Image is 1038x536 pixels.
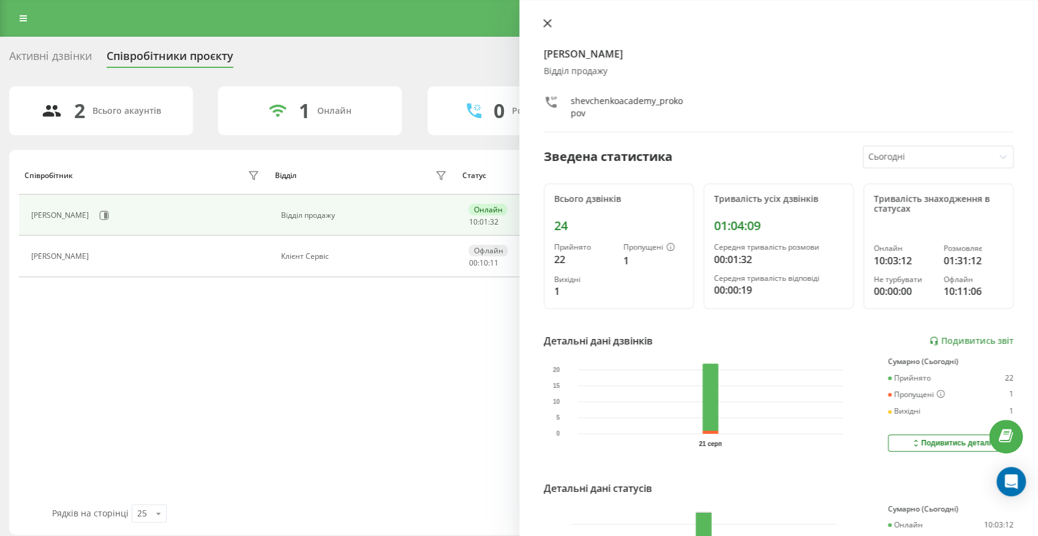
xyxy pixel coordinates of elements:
[1005,374,1014,382] div: 22
[24,171,73,180] div: Співробітник
[888,407,920,415] div: Вихідні
[137,507,147,519] div: 25
[571,95,684,119] div: shevchenkoacademy_prokopov
[554,194,683,204] div: Всього дзвінків
[699,441,721,447] text: 21 серп
[107,50,233,69] div: Співробітники проєкту
[553,367,560,373] text: 20
[1009,407,1014,415] div: 1
[468,204,507,215] div: Онлайн
[494,99,505,122] div: 0
[874,244,934,253] div: Онлайн
[911,438,991,448] div: Подивитись деталі
[714,283,843,297] div: 00:00:19
[317,106,352,116] div: Онлайн
[544,47,1014,61] h4: [PERSON_NAME]
[874,275,934,284] div: Не турбувати
[554,252,614,267] div: 22
[74,99,85,122] div: 2
[468,245,508,256] div: Офлайн
[554,275,614,284] div: Вихідні
[281,252,449,261] div: Клієнт Сервіс
[874,253,934,268] div: 10:03:12
[31,211,92,220] div: [PERSON_NAME]
[299,99,310,122] div: 1
[943,275,1003,284] div: Офлайн
[479,258,487,268] span: 10
[623,243,683,253] div: Пропущені
[888,505,1014,513] div: Сумарно (Сьогодні)
[996,467,1026,496] div: Open Intercom Messenger
[943,253,1003,268] div: 01:31:12
[984,521,1014,529] div: 10:03:12
[275,171,296,180] div: Відділ
[714,218,843,233] div: 01:04:09
[512,106,571,116] div: Розмовляють
[468,259,498,267] div: : :
[714,243,843,251] div: Середня тривалість розмови
[479,217,487,227] span: 01
[943,284,1003,299] div: 10:11:06
[462,171,486,180] div: Статус
[888,357,1014,366] div: Сумарно (Сьогодні)
[556,414,560,421] text: 5
[9,50,92,69] div: Активні дзвінки
[554,218,683,233] div: 24
[714,194,843,204] div: Тривалість усіх дзвінків
[468,258,477,268] span: 00
[929,336,1014,346] a: Подивитись звіт
[888,390,945,400] div: Пропущені
[468,218,498,226] div: : :
[714,252,843,267] div: 00:01:32
[553,382,560,389] text: 15
[281,211,449,220] div: Відділ продажу
[544,66,1014,76] div: Відділ продажу
[31,252,92,261] div: [PERSON_NAME]
[874,284,934,299] div: 00:00:00
[888,521,923,529] div: Онлайн
[623,253,683,268] div: 1
[554,243,614,251] div: Прийнято
[544,147,672,166] div: Зведена статистика
[52,507,129,519] span: Рядків на сторінці
[554,284,614,299] div: 1
[1009,390,1014,400] div: 1
[489,217,498,227] span: 32
[92,106,161,116] div: Всього акаунтів
[888,374,931,382] div: Прийнято
[556,430,560,437] text: 0
[714,274,843,283] div: Середня тривалість відповіді
[544,481,652,496] div: Детальні дані статусів
[553,398,560,405] text: 10
[468,217,477,227] span: 10
[943,244,1003,253] div: Розмовляє
[874,194,1003,215] div: Тривалість знаходження в статусах
[544,333,653,348] div: Детальні дані дзвінків
[888,434,1014,452] button: Подивитись деталі
[489,258,498,268] span: 11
